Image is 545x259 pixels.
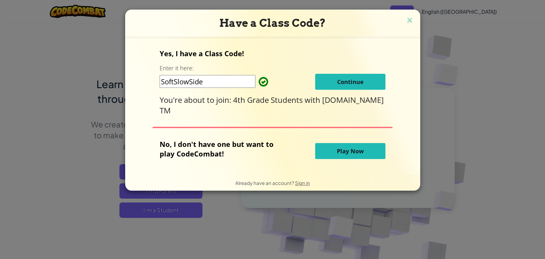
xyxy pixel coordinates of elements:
[160,49,385,58] p: Yes, I have a Class Code!
[233,95,305,105] span: 4th Grade Students
[405,16,414,26] img: close icon
[235,180,295,186] span: Already have an account?
[160,95,233,105] span: You're about to join:
[337,147,364,155] span: Play Now
[315,74,385,90] button: Continue
[337,78,364,86] span: Continue
[315,143,385,159] button: Play Now
[160,139,283,158] p: No, I don't have one but want to play CodeCombat!
[160,95,384,116] span: [DOMAIN_NAME] TM
[305,95,322,105] span: with
[160,64,193,72] label: Enter it here:
[219,17,326,29] span: Have a Class Code?
[295,180,310,186] a: Sign in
